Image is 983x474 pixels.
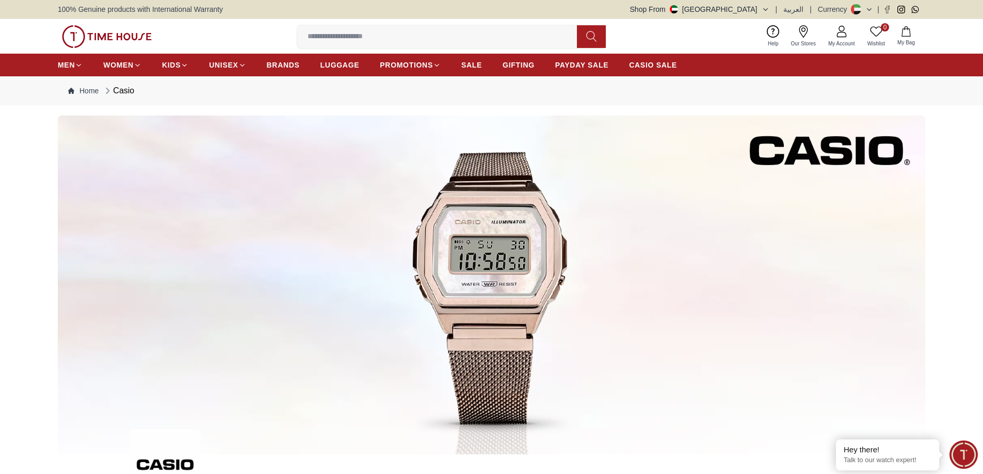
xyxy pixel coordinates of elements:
[897,6,905,13] a: Instagram
[68,86,99,96] a: Home
[787,40,820,47] span: Our Stores
[670,5,678,13] img: United Arab Emirates
[818,4,851,14] div: Currency
[881,23,889,31] span: 0
[267,60,300,70] span: BRANDS
[209,60,238,70] span: UNISEX
[861,23,891,50] a: 0Wishlist
[58,56,83,74] a: MEN
[555,56,608,74] a: PAYDAY SALE
[380,56,441,74] a: PROMOTIONS
[209,56,246,74] a: UNISEX
[762,23,785,50] a: Help
[629,60,677,70] span: CASIO SALE
[162,56,188,74] a: KIDS
[877,4,879,14] span: |
[320,60,360,70] span: LUGGAGE
[783,4,803,14] button: العربية
[320,56,360,74] a: LUGGAGE
[776,4,778,14] span: |
[58,76,925,105] nav: Breadcrumb
[844,445,931,455] div: Hey there!
[844,456,931,465] p: Talk to our watch expert!
[891,24,921,48] button: My Bag
[911,6,919,13] a: Whatsapp
[810,4,812,14] span: |
[58,116,925,454] img: ...
[555,60,608,70] span: PAYDAY SALE
[503,60,535,70] span: GIFTING
[824,40,859,47] span: My Account
[461,56,482,74] a: SALE
[949,440,978,469] div: Chat Widget
[785,23,822,50] a: Our Stores
[380,60,433,70] span: PROMOTIONS
[267,56,300,74] a: BRANDS
[503,56,535,74] a: GIFTING
[162,60,181,70] span: KIDS
[461,60,482,70] span: SALE
[863,40,889,47] span: Wishlist
[62,25,152,48] img: ...
[764,40,783,47] span: Help
[103,56,141,74] a: WOMEN
[58,60,75,70] span: MEN
[630,4,769,14] button: Shop From[GEOGRAPHIC_DATA]
[893,39,919,46] span: My Bag
[629,56,677,74] a: CASIO SALE
[883,6,891,13] a: Facebook
[103,85,134,97] div: Casio
[103,60,134,70] span: WOMEN
[58,4,223,14] span: 100% Genuine products with International Warranty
